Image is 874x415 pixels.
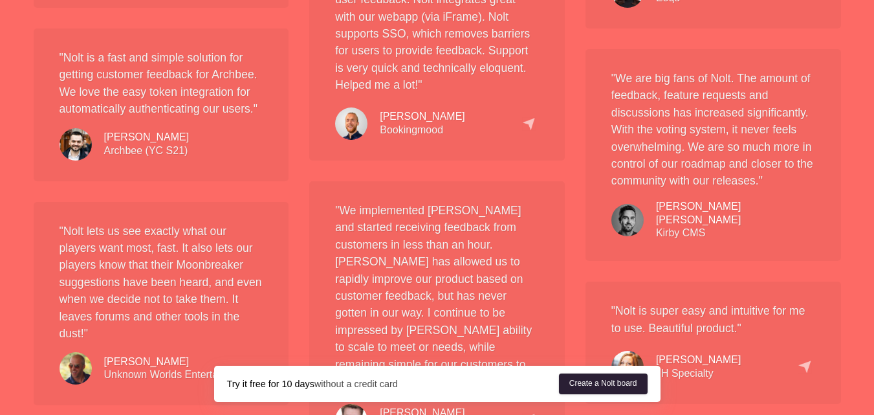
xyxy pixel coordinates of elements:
[60,352,92,385] img: testimonial-charlie.3f8fbbe157.jpg
[380,110,465,124] div: [PERSON_NAME]
[104,355,250,369] div: [PERSON_NAME]
[34,202,289,406] div: " Nolt lets us see exactly what our players want most, fast. It also lets our players know that t...
[559,374,648,394] a: Create a Nolt board
[380,110,465,137] div: Bookingmood
[522,117,536,131] img: capterra.78f6e3bf33.png
[227,379,314,389] strong: Try it free for 10 days
[656,353,741,367] div: [PERSON_NAME]
[335,107,367,140] img: testimonial-wouter.8104910475.jpg
[104,131,190,158] div: Archbee (YC S21)
[585,49,841,261] div: " We are big fans of Nolt. The amount of feedback, feature requests and discussions has increased...
[60,128,92,161] img: testimonial-dragos.5ba1ec0a09.jpg
[656,200,815,240] div: Kirby CMS
[104,355,250,383] div: Unknown Worlds Entertainment
[798,360,811,374] img: capterra.78f6e3bf33.png
[34,28,289,181] div: " Nolt is a fast and simple solution for getting customer feedback for Archbee. We love the easy ...
[611,204,644,236] img: testimonial-bastian.e7fe6e24a1.jpg
[611,351,644,383] img: testimonial-abby.44cb84b0bd.jpg
[227,377,559,390] div: without a credit card
[335,202,539,390] p: "We implemented [PERSON_NAME] and started receiving feedback from customers in less than an hour....
[611,302,815,337] p: "Nolt is super easy and intuitive for me to use. Beautiful product."
[656,200,815,227] div: [PERSON_NAME] [PERSON_NAME]
[656,353,741,381] div: JH Specialty
[104,131,190,144] div: [PERSON_NAME]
